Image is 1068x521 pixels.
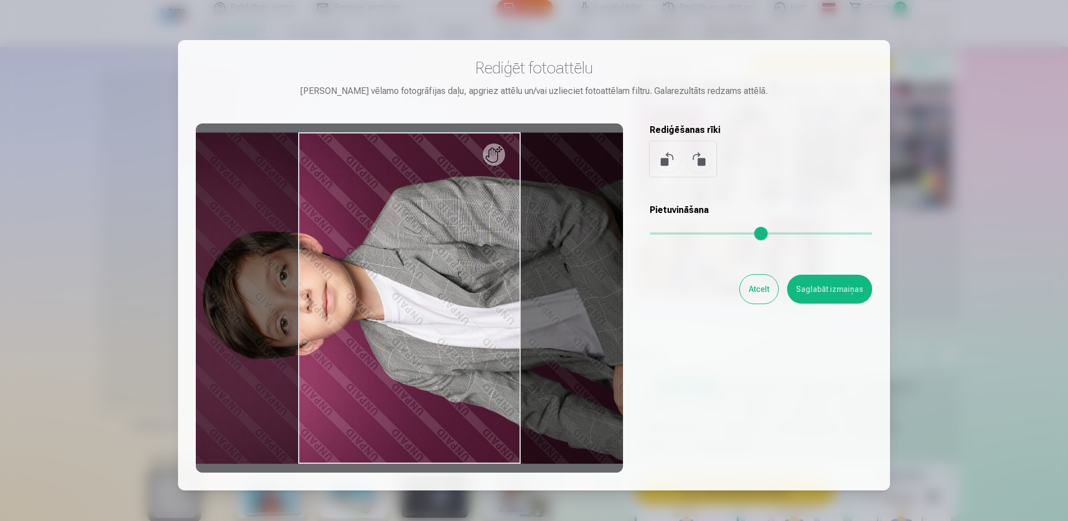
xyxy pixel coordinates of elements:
[650,204,872,217] h5: Pietuvināšana
[650,123,872,137] h5: Rediģēšanas rīki
[196,58,872,78] h3: Rediģēt fotoattēlu
[740,275,778,304] button: Atcelt
[196,85,872,98] div: [PERSON_NAME] vēlamo fotogrāfijas daļu, apgriez attēlu un/vai uzlieciet fotoattēlam filtru. Galar...
[787,275,872,304] button: Saglabāt izmaiņas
